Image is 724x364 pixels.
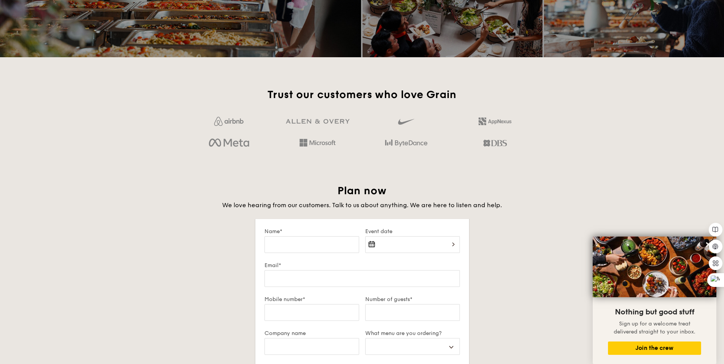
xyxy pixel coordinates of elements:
img: bytedance.dc5c0c88.png [385,137,427,150]
span: Nothing but good stuff [615,308,694,317]
label: What menu are you ordering? [365,330,460,337]
label: Name* [264,228,359,235]
img: gdlseuq06himwAAAABJRU5ErkJggg== [398,115,414,128]
label: Event date [365,228,460,235]
button: Join the crew [608,341,701,355]
label: Number of guests* [365,296,460,303]
img: Hd4TfVa7bNwuIo1gAAAAASUVORK5CYII= [300,139,335,147]
img: DSC07876-Edit02-Large.jpeg [593,237,716,297]
img: 2L6uqdT+6BmeAFDfWP11wfMG223fXktMZIL+i+lTG25h0NjUBKOYhdW2Kn6T+C0Q7bASH2i+1JIsIulPLIv5Ss6l0e291fRVW... [479,118,511,125]
img: GRg3jHAAAAABJRU5ErkJggg== [286,119,350,124]
img: meta.d311700b.png [209,137,249,150]
span: Plan now [337,184,387,197]
label: Company name [264,330,359,337]
img: dbs.a5bdd427.png [483,137,506,150]
img: Jf4Dw0UUCKFd4aYAAAAASUVORK5CYII= [214,117,243,126]
button: Close [702,238,714,251]
label: Email* [264,262,460,269]
h2: Trust our customers who love Grain [188,88,536,101]
label: Mobile number* [264,296,359,303]
span: Sign up for a welcome treat delivered straight to your inbox. [614,321,695,335]
span: We love hearing from our customers. Talk to us about anything. We are here to listen and help. [222,201,502,209]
